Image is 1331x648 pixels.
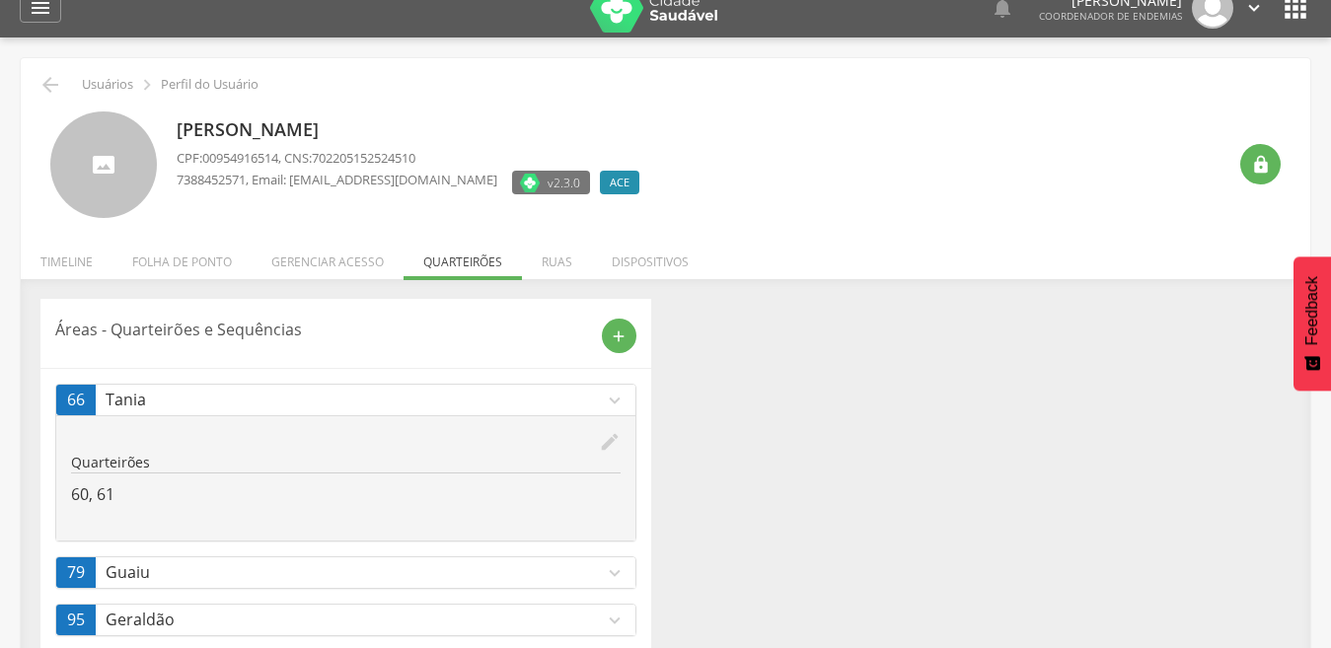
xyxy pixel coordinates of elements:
[177,171,246,188] span: 7388452571
[56,557,635,588] a: 79Guaiuexpand_more
[177,117,649,143] p: [PERSON_NAME]
[112,234,252,280] li: Folha de ponto
[1294,256,1331,391] button: Feedback - Mostrar pesquisa
[202,149,278,167] span: 00954916514
[1303,276,1321,345] span: Feedback
[604,562,626,584] i: expand_more
[161,77,259,93] p: Perfil do Usuário
[522,234,592,280] li: Ruas
[38,73,62,97] i: Voltar
[604,390,626,411] i: expand_more
[82,77,133,93] p: Usuários
[56,605,635,635] a: 95Geraldãoexpand_more
[610,327,628,345] i: add
[55,319,587,341] p: Áreas - Quarteirões e Sequências
[548,173,580,192] span: v2.3.0
[512,171,590,194] label: Versão do aplicativo
[592,234,708,280] li: Dispositivos
[599,431,621,453] i: edit
[177,171,497,189] p: , Email: [EMAIL_ADDRESS][DOMAIN_NAME]
[71,483,621,506] p: 60, 61
[177,149,649,168] p: CPF: , CNS:
[106,561,604,584] p: Guaiu
[1251,155,1271,175] i: 
[106,389,604,411] p: Tania
[1039,9,1182,23] span: Coordenador de Endemias
[21,234,112,280] li: Timeline
[106,609,604,631] p: Geraldão
[56,385,635,415] a: 66Taniaexpand_more
[252,234,404,280] li: Gerenciar acesso
[604,610,626,631] i: expand_more
[1240,144,1281,184] div: Resetar senha
[312,149,415,167] span: 702205152524510
[610,175,629,190] span: ACE
[67,389,85,411] span: 66
[71,453,621,472] p: Quarteirões
[136,74,158,96] i: 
